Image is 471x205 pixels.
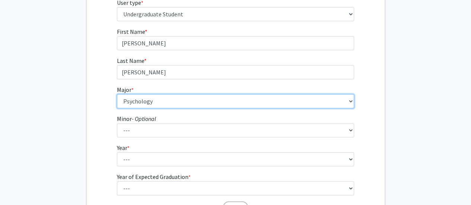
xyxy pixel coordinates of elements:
[117,172,191,181] label: Year of Expected Graduation
[6,172,32,199] iframe: Chat
[117,85,134,94] label: Major
[117,28,145,35] span: First Name
[117,143,130,152] label: Year
[117,114,156,123] label: Minor
[117,57,144,64] span: Last Name
[132,115,156,122] i: - Optional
